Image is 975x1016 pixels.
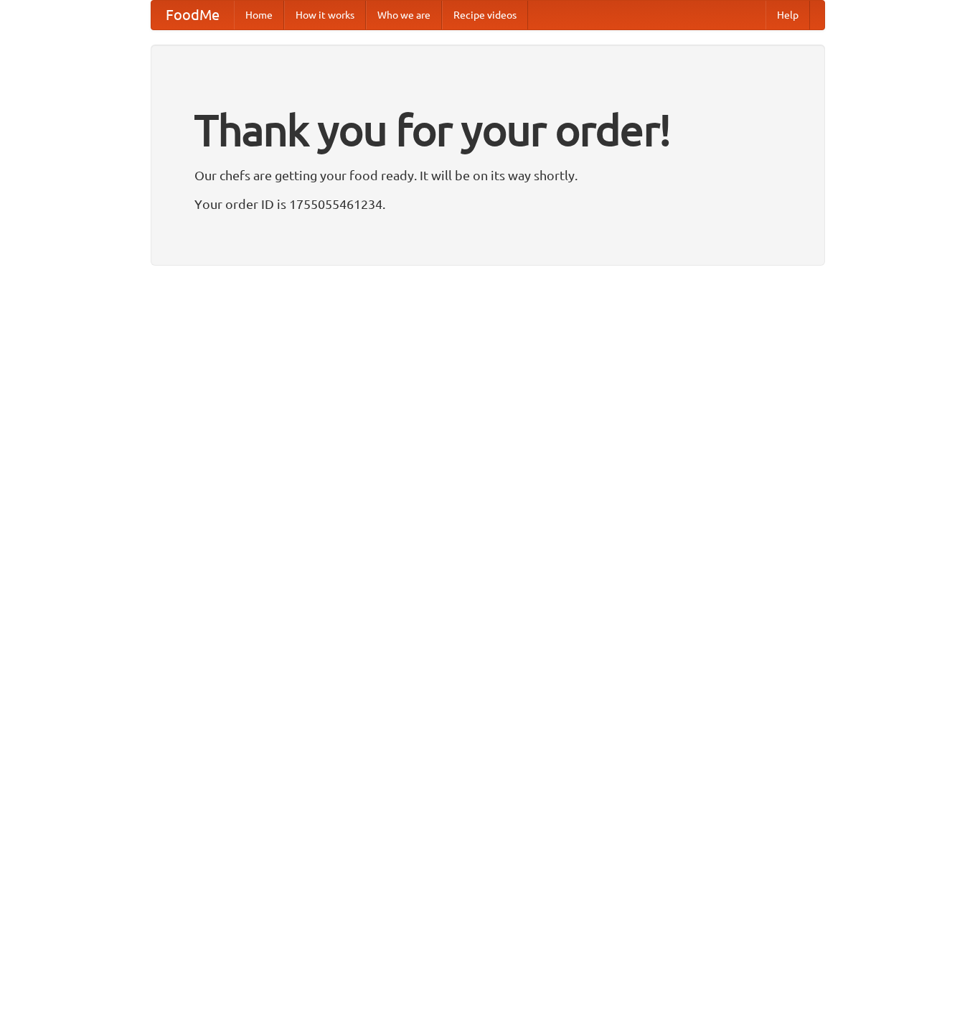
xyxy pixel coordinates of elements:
h1: Thank you for your order! [194,95,781,164]
p: Your order ID is 1755055461234. [194,193,781,215]
a: Recipe videos [442,1,528,29]
p: Our chefs are getting your food ready. It will be on its way shortly. [194,164,781,186]
a: Who we are [366,1,442,29]
a: Help [766,1,810,29]
a: How it works [284,1,366,29]
a: Home [234,1,284,29]
a: FoodMe [151,1,234,29]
